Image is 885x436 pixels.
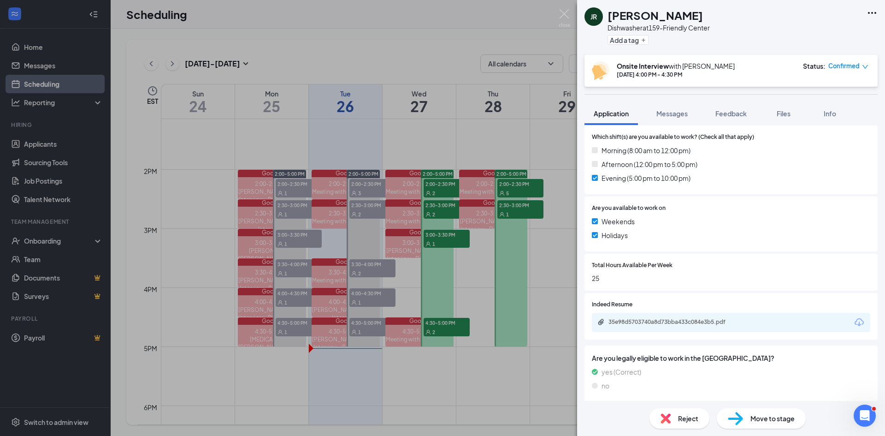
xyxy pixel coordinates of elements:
svg: Download [854,317,865,328]
span: Evening (5:00 pm to 10:00 pm) [602,173,690,183]
div: Status : [803,61,826,71]
h1: [PERSON_NAME] [608,7,703,23]
svg: Ellipses [867,7,878,18]
a: Paperclip35e98d5703740a8d73bba433c084e3b5.pdf [597,318,747,327]
span: Files [777,109,791,118]
span: no [602,381,609,391]
div: with [PERSON_NAME] [617,61,735,71]
svg: Paperclip [597,318,605,326]
span: Application [594,109,629,118]
span: Weekends [602,216,635,227]
span: 25 [592,273,870,283]
svg: Plus [641,37,646,43]
button: PlusAdd a tag [608,35,649,45]
span: Info [824,109,836,118]
div: 35e98d5703740a8d73bba433c084e3b5.pdf [608,318,737,326]
span: Are you available to work on [592,204,666,213]
div: JR [590,12,597,21]
span: Total Hours Available Per Week [592,261,673,270]
div: Dishwasher at 159-Friendly Center [608,23,710,32]
span: Indeed Resume [592,300,632,309]
span: Which shift(s) are you available to work? (Check all that apply) [592,133,754,142]
b: Onsite Interview [617,62,669,70]
span: Holidays [602,230,628,240]
iframe: Intercom live chat [854,405,876,427]
span: Move to stage [750,413,795,424]
span: Feedback [715,109,747,118]
span: Confirmed [828,61,860,71]
span: yes (Correct) [602,367,641,377]
span: Messages [656,109,688,118]
span: Morning (8:00 am to 12:00 pm) [602,145,690,155]
span: Are you legally eligible to work in the [GEOGRAPHIC_DATA]? [592,353,870,363]
span: Reject [678,413,698,424]
span: down [862,64,868,70]
div: [DATE] 4:00 PM - 4:30 PM [617,71,735,78]
span: Afternoon (12:00 pm to 5:00 pm) [602,159,697,169]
